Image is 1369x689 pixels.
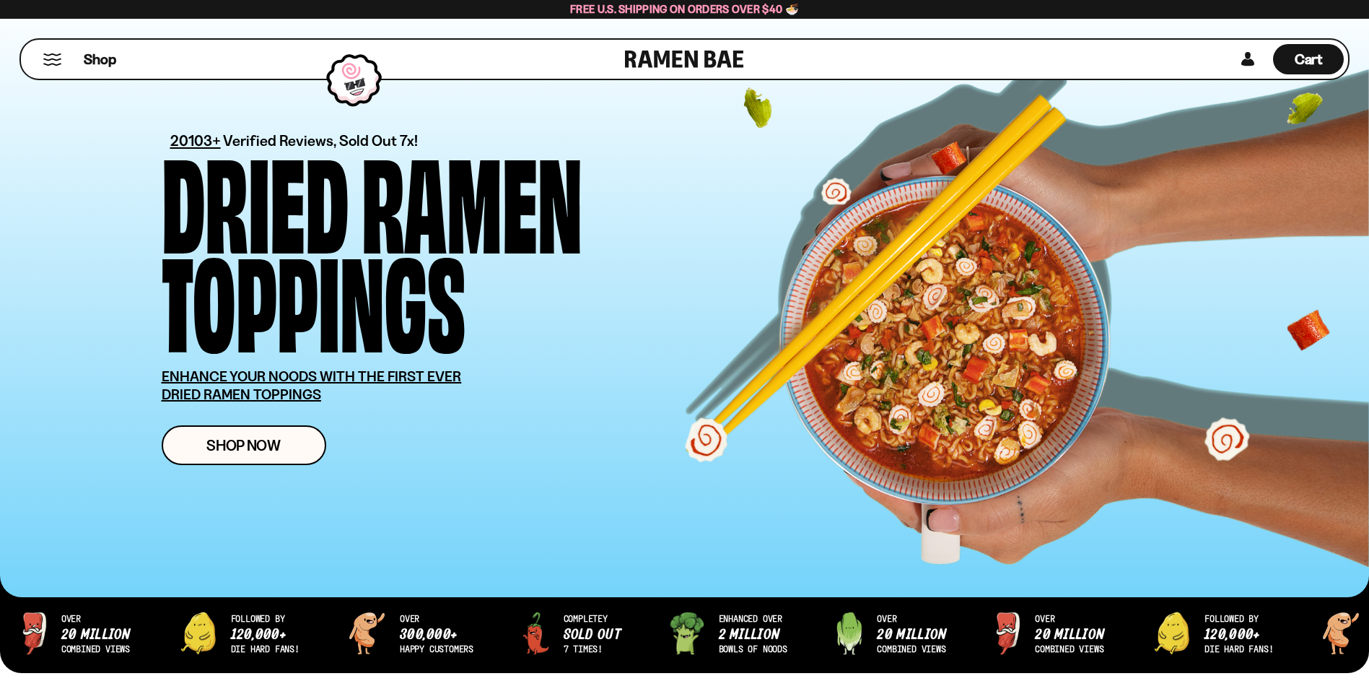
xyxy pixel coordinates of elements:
span: Shop Now [206,438,281,453]
button: Mobile Menu Trigger [43,53,62,66]
span: Shop [84,50,116,69]
a: Shop [84,44,116,74]
u: ENHANCE YOUR NOODS WITH THE FIRST EVER DRIED RAMEN TOPPINGS [162,368,462,403]
div: Dried [162,148,349,247]
div: Ramen [362,148,582,247]
div: Toppings [162,247,465,346]
span: Free U.S. Shipping on Orders over $40 🍜 [570,2,799,16]
a: Shop Now [162,425,326,465]
span: Cart [1295,51,1323,68]
a: Cart [1273,40,1344,79]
